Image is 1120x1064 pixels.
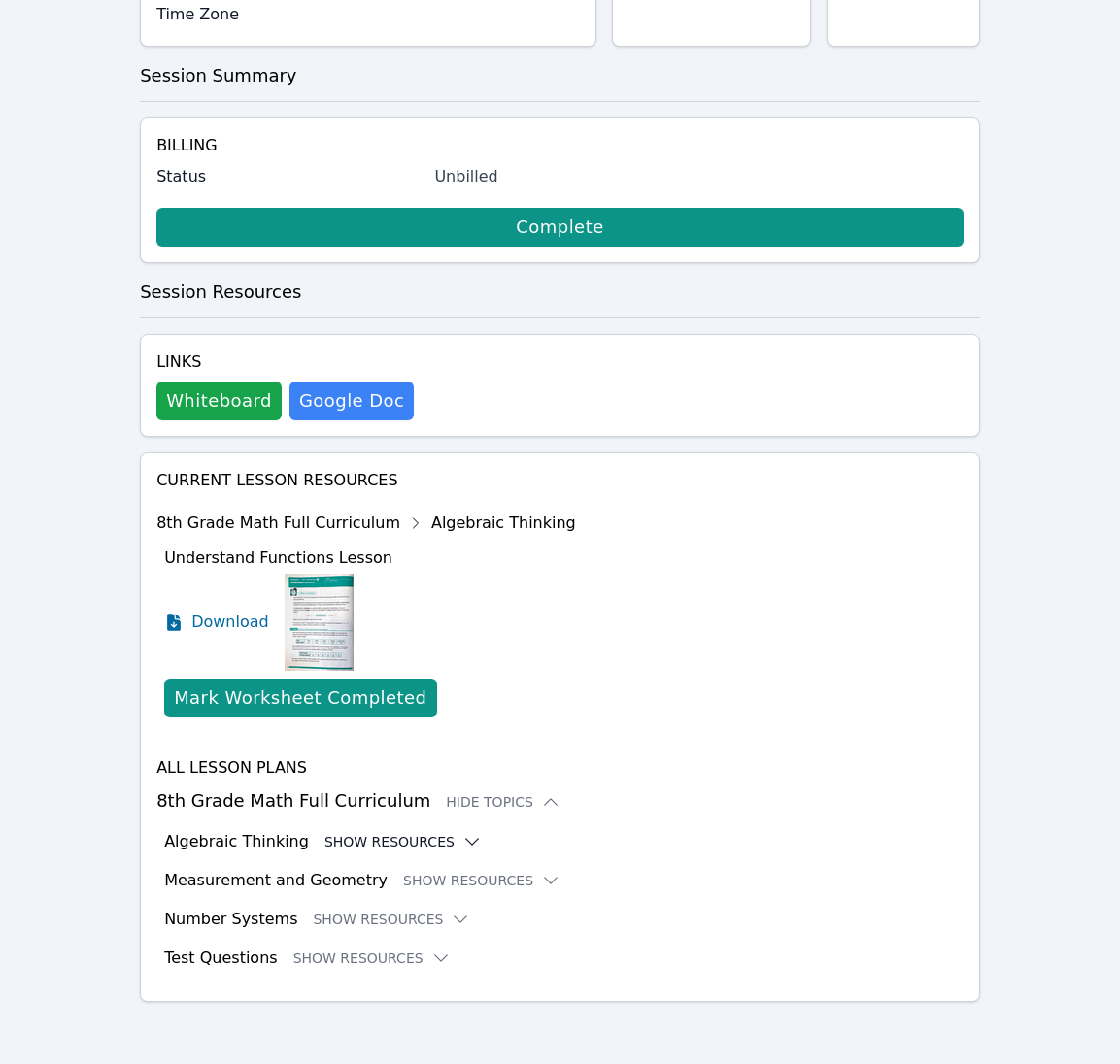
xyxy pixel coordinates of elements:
[156,382,282,420] button: Whiteboard
[289,382,414,420] a: Google Doc
[293,948,451,968] button: Show Resources
[156,134,964,157] h4: Billing
[191,611,269,634] span: Download
[446,792,560,812] button: Hide Topics
[164,908,297,931] h3: Number Systems
[164,679,436,717] button: Mark Worksheet Completed
[156,165,423,188] label: Status
[156,756,964,780] h4: All Lesson Plans
[156,469,964,492] h4: Current Lesson Resources
[156,787,964,815] h3: 8th Grade Math Full Curriculum
[156,508,576,539] div: 8th Grade Math Full Curriculum Algebraic Thinking
[403,871,560,890] button: Show Resources
[140,62,980,89] h3: Session Summary
[164,830,309,853] h3: Algebraic Thinking
[156,350,414,374] h4: Links
[313,910,470,929] button: Show Resources
[164,549,392,567] span: Understand Functions Lesson
[140,279,980,306] h3: Session Resources
[164,869,388,892] h3: Measurement and Geometry
[174,684,426,712] div: Mark Worksheet Completed
[164,574,269,671] a: Download
[324,832,482,851] button: Show Resources
[285,574,354,671] img: Understand Functions Lesson
[164,947,278,970] h3: Test Questions
[156,208,964,247] a: Complete
[434,165,964,188] div: Unbilled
